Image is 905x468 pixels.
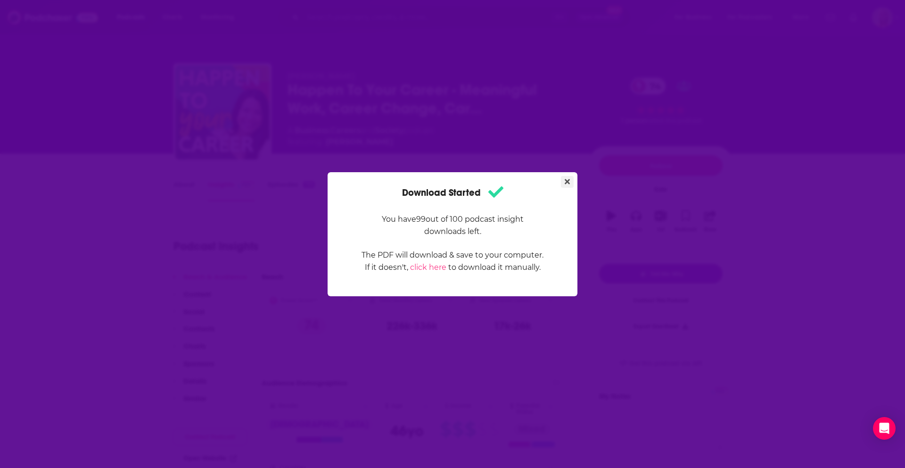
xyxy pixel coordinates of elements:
[561,176,574,188] button: Close
[361,213,544,238] p: You have 99 out of 100 podcast insight downloads left.
[402,184,503,202] h1: Download Started
[873,417,896,440] div: Open Intercom Messenger
[410,263,446,272] a: click here
[361,249,544,274] p: The PDF will download & save to your computer. If it doesn't, to download it manually.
